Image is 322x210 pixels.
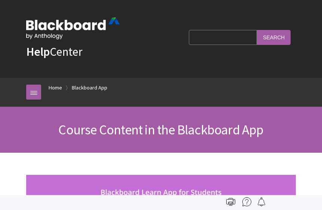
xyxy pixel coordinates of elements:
a: Blackboard App [72,83,107,92]
input: Search [257,30,291,45]
img: More help [242,197,251,206]
a: HelpCenter [26,44,82,59]
a: Home [49,83,62,92]
img: Follow this page [257,197,266,206]
img: Blackboard by Anthology [26,18,120,39]
strong: Help [26,44,50,59]
span: Course Content in the Blackboard App [58,121,263,138]
img: studnets_banner [26,175,296,207]
img: Print [226,197,235,206]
